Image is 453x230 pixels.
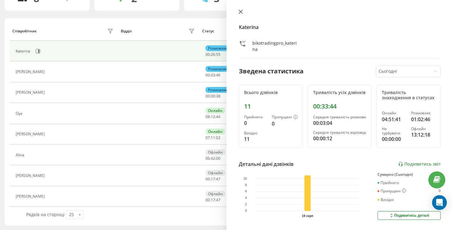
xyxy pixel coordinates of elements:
[206,52,210,57] span: 00
[202,29,214,33] div: Статус
[216,52,220,57] span: 55
[206,177,220,181] div: : :
[211,93,215,99] span: 00
[377,198,394,202] div: Вихідні
[206,149,225,155] div: Офлайн
[302,214,313,218] text: 19 серп
[206,73,220,77] div: : :
[16,70,46,74] div: [PERSON_NAME]
[26,212,65,217] span: Рядків на сторінці
[16,111,24,116] div: Oya
[272,115,298,120] div: Пропущені
[206,108,225,113] div: Онлайн
[216,72,220,78] span: 46
[206,115,220,119] div: : :
[377,181,399,185] div: Прийнято
[245,209,247,213] text: 0
[377,172,441,177] div: Сумарно (Сьогодні)
[206,156,210,161] span: 00
[382,135,406,143] div: 00:00:00
[216,93,220,99] span: 38
[245,183,247,187] text: 8
[206,66,230,72] div: Розмовляє
[216,114,220,119] span: 44
[389,213,429,218] div: Подивитись деталі
[382,127,406,136] div: Не турбувати
[245,203,247,206] text: 2
[313,103,367,110] div: 00:33:44
[313,130,367,135] div: Середня тривалість відповіді
[16,174,46,178] div: [PERSON_NAME]
[211,176,215,182] span: 17
[239,23,441,31] h4: Katerina
[206,170,225,176] div: Офлайн
[244,135,267,143] div: 11
[16,132,46,136] div: [PERSON_NAME]
[216,176,220,182] span: 47
[206,94,220,98] div: : :
[211,197,215,203] span: 17
[211,135,215,140] span: 11
[239,160,294,168] div: Детальні дані дзвінків
[313,135,367,142] div: 00:00:12
[206,136,220,140] div: : :
[206,176,210,182] span: 00
[313,119,367,127] div: 00:03:04
[411,111,435,115] div: Розмовляє
[244,103,298,110] div: 11
[252,40,298,52] div: bikotradingpro_katerina
[411,127,435,131] div: Офлайн
[411,116,435,123] div: 01:02:46
[16,194,46,199] div: [PERSON_NAME]
[211,156,215,161] span: 42
[398,162,441,167] a: Подивитись звіт
[211,72,215,78] span: 03
[245,190,247,193] text: 6
[211,52,215,57] span: 26
[206,93,210,99] span: 00
[382,90,435,101] div: Тривалість знаходження в статусах
[16,153,26,157] div: Alina
[16,90,46,95] div: [PERSON_NAME]
[69,212,74,218] div: 25
[244,90,298,95] div: Всього дзвінків
[121,29,132,33] div: Відділ
[432,195,447,210] div: Open Intercom Messenger
[244,115,267,119] div: Прийнято
[16,49,32,53] div: Katerina
[206,129,225,134] div: Онлайн
[272,120,298,127] div: 0
[216,135,220,140] span: 02
[206,197,210,203] span: 00
[216,156,220,161] span: 00
[206,156,220,161] div: : :
[313,90,367,95] div: Тривалість усіх дзвінків
[243,177,247,180] text: 10
[377,189,406,194] div: Пропущені
[382,111,406,115] div: Онлайн
[411,131,435,138] div: 13:12:18
[206,87,230,93] div: Розмовляє
[239,67,304,76] div: Зведена статистика
[206,114,210,119] span: 08
[206,52,220,57] div: : :
[439,189,441,194] div: 0
[206,135,210,140] span: 07
[313,115,367,119] div: Середня тривалість розмови
[382,116,406,123] div: 04:51:41
[206,191,225,197] div: Офлайн
[211,114,215,119] span: 12
[206,72,210,78] span: 00
[244,119,267,127] div: 0
[377,211,441,220] button: Подивитись деталі
[206,45,230,51] div: Розмовляє
[206,198,220,202] div: : :
[216,197,220,203] span: 47
[244,131,267,135] div: Вихідні
[12,29,37,33] div: Співробітник
[245,196,247,200] text: 4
